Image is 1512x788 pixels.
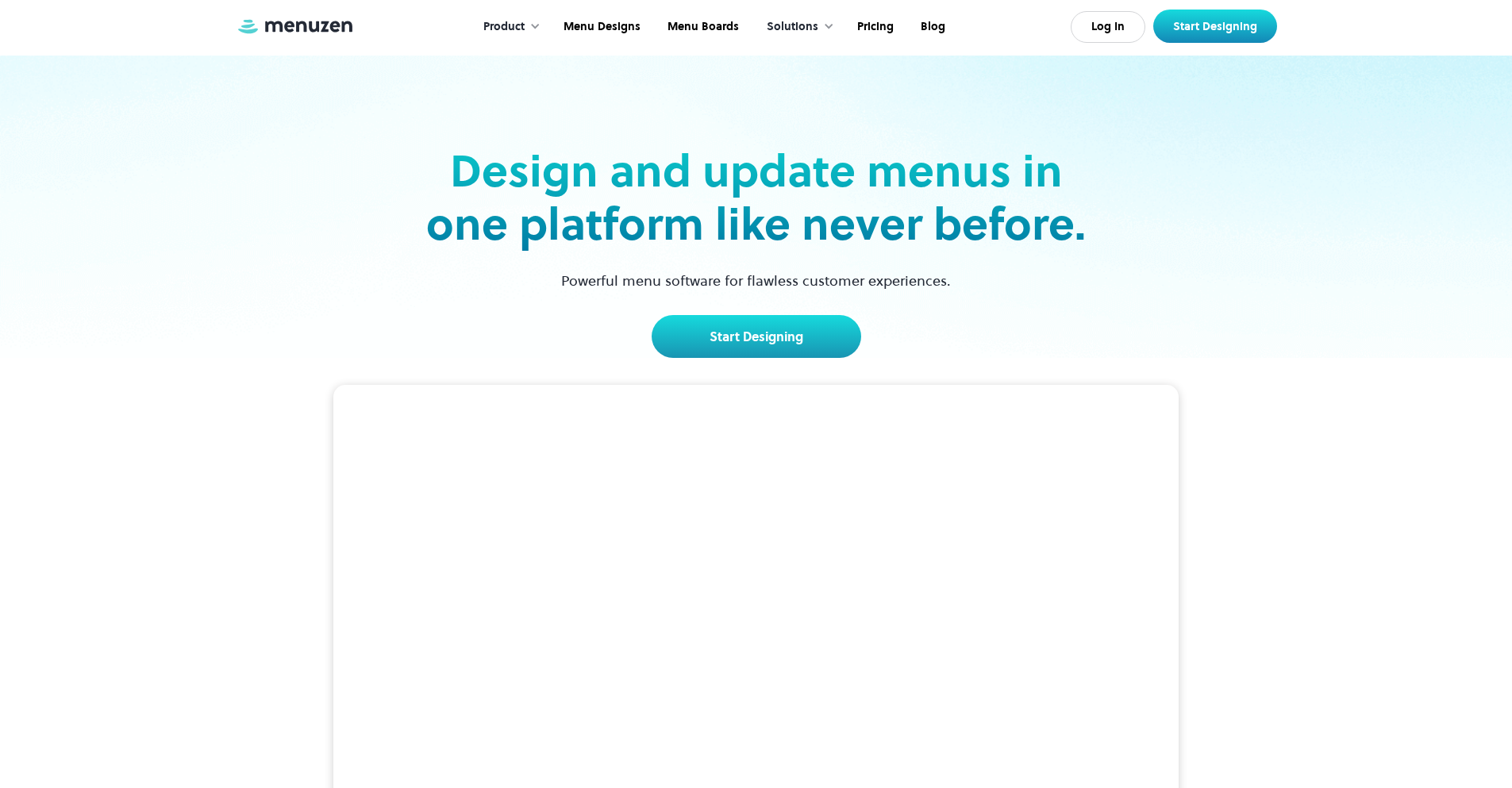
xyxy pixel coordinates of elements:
[548,2,652,52] a: Menu Designs
[767,18,818,36] div: Solutions
[751,2,842,52] div: Solutions
[483,18,525,36] div: Product
[421,144,1091,251] h2: Design and update menus in one platform like never before.
[652,2,751,52] a: Menu Boards
[652,315,861,358] a: Start Designing
[1153,10,1277,43] a: Start Designing
[1071,11,1145,43] a: Log In
[906,2,957,52] a: Blog
[541,270,971,291] p: Powerful menu software for flawless customer experiences.
[467,2,548,52] div: Product
[842,2,906,52] a: Pricing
